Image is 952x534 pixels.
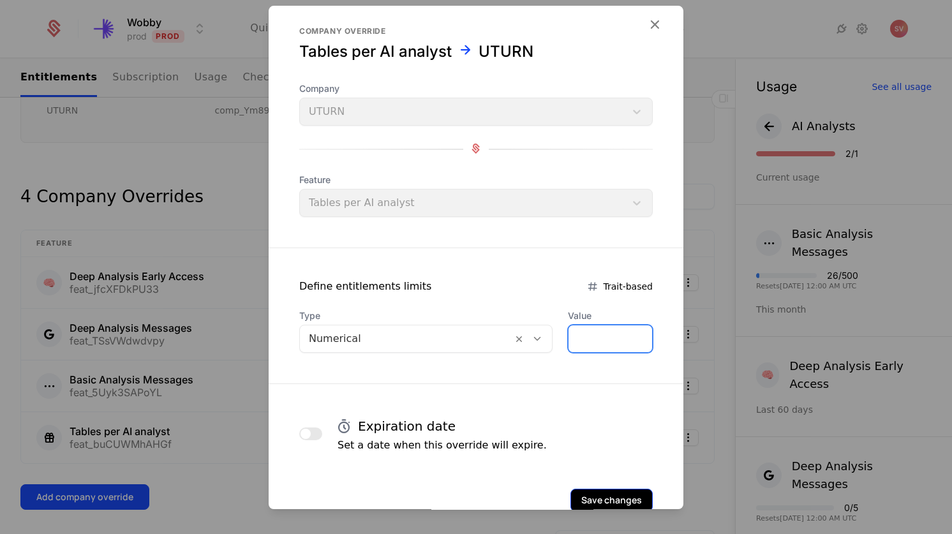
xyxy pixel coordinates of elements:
[299,309,553,322] span: Type
[299,279,431,294] div: Define entitlements limits
[358,417,456,435] h4: Expiration date
[570,489,653,512] button: Save changes
[299,82,653,95] span: Company
[603,280,653,293] span: Trait-based
[568,309,653,322] label: Value
[479,41,533,62] div: UTURN
[299,26,653,36] div: Company override
[299,41,452,62] div: Tables per AI analyst
[338,438,547,453] p: Set a date when this override will expire.
[299,174,653,186] span: Feature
